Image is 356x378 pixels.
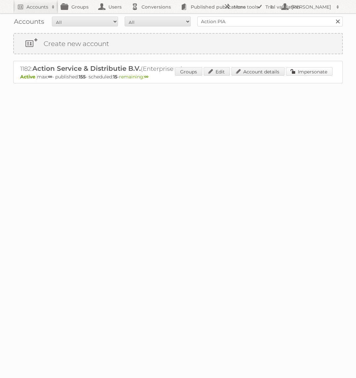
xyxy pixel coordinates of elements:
[234,4,267,10] h2: More tools
[144,74,148,80] strong: ∞
[119,74,148,80] span: remaining:
[79,74,86,80] strong: 155
[204,67,230,76] a: Edit
[48,74,52,80] strong: ∞
[20,74,37,80] span: Active
[14,34,342,54] a: Create new account
[175,67,202,76] a: Groups
[290,4,333,10] h2: [PERSON_NAME]
[231,67,285,76] a: Account details
[26,4,48,10] h2: Accounts
[286,67,333,76] a: Impersonate
[20,64,252,73] h2: 1182: (Enterprise ∞)
[113,74,117,80] strong: 15
[20,74,336,80] p: max: - published: - scheduled: -
[32,64,141,72] span: Action Service & Distributie B.V.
